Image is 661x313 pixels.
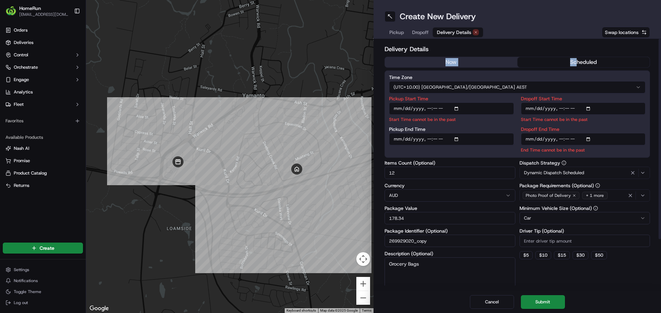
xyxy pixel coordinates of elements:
button: Photo Proof of Delivery+ 1 more [520,189,650,202]
a: Promise [6,158,80,164]
label: Minimum Vehicle Size (Optional) [520,206,650,211]
button: Log out [3,298,83,308]
p: End Time cannot be in the past [521,147,646,153]
span: Analytics [14,89,33,95]
span: Log out [14,300,28,305]
button: [EMAIL_ADDRESS][DOMAIN_NAME] [19,12,69,17]
span: Orchestrate [14,64,38,70]
span: Engage [14,77,29,83]
span: Control [14,52,28,58]
label: Dispatch Strategy [520,160,650,165]
input: Enter package identifier [385,235,515,247]
button: Orchestrate [3,62,83,73]
a: Product Catalog [6,170,80,176]
h2: Delivery Details [385,44,650,54]
a: Terms (opens in new tab) [362,309,371,312]
a: Orders [3,25,83,36]
button: Minimum Vehicle Size (Optional) [593,206,598,211]
button: Toggle Theme [3,287,83,297]
label: Package Requirements (Optional) [520,183,650,188]
button: $30 [573,251,588,259]
a: Open this area in Google Maps (opens a new window) [88,304,111,313]
div: + 1 more [582,192,608,199]
button: Product Catalog [3,168,83,179]
label: Package Identifier (Optional) [385,228,515,233]
span: Notifications [14,278,38,283]
button: Swap locations [602,27,650,38]
button: scheduled [517,57,650,67]
button: Notifications [3,276,83,286]
span: Create [40,245,54,251]
button: Fleet [3,99,83,110]
span: Deliveries [14,40,33,46]
span: Pickup [389,29,404,36]
button: $5 [520,251,533,259]
a: Returns [6,182,80,189]
button: $50 [591,251,607,259]
button: Keyboard shortcuts [286,308,316,313]
button: Map camera controls [356,252,370,266]
span: Map data ©2025 Google [320,309,358,312]
span: Returns [14,182,29,189]
label: Dropoff End Time [521,127,646,132]
label: Dropoff Start Time [521,96,646,101]
h1: Create New Delivery [400,11,476,22]
button: Returns [3,180,83,191]
label: Time Zone [389,75,646,80]
button: now [385,57,517,67]
input: Enter number of items [385,167,515,179]
div: Favorites [3,115,83,126]
button: Control [3,49,83,60]
button: Promise [3,155,83,166]
img: Google [88,304,111,313]
label: Driver Tip (Optional) [520,228,650,233]
span: Settings [14,267,29,272]
button: Engage [3,74,83,85]
button: Create [3,243,83,254]
span: Delivery Details [437,29,471,36]
label: Description (Optional) [385,251,515,256]
button: Package Requirements (Optional) [595,183,600,188]
span: Dynamic Dispatch Scheduled [524,170,584,176]
button: Settings [3,265,83,275]
p: Start Time cannot be in the past [521,116,646,123]
span: Toggle Theme [14,289,41,294]
button: $15 [554,251,570,259]
label: Package Value [385,206,515,211]
label: Pickup Start Time [389,96,514,101]
button: Submit [521,295,565,309]
button: Dynamic Dispatch Scheduled [520,167,650,179]
a: Deliveries [3,37,83,48]
button: Zoom out [356,291,370,305]
span: Fleet [14,101,24,108]
button: $10 [535,251,551,259]
div: Available Products [3,132,83,143]
span: Product Catalog [14,170,47,176]
input: Enter package value [385,212,515,224]
span: Orders [14,27,28,33]
button: Nash AI [3,143,83,154]
label: Currency [385,183,515,188]
label: Pickup End Time [389,127,514,132]
a: Analytics [3,87,83,98]
textarea: Grocery Bags [385,257,515,296]
label: Items Count (Optional) [385,160,515,165]
button: HomeRunHomeRun[EMAIL_ADDRESS][DOMAIN_NAME] [3,3,71,19]
img: HomeRun [6,5,17,16]
button: HomeRun [19,5,41,12]
span: Promise [14,158,30,164]
p: Start Time cannot be in the past [389,116,514,123]
a: Nash AI [6,145,80,152]
span: Nash AI [14,145,29,152]
button: Cancel [470,295,514,309]
span: Photo Proof of Delivery [526,193,571,198]
span: Dropoff [412,29,429,36]
button: Dispatch Strategy [562,160,566,165]
input: Enter driver tip amount [520,235,650,247]
button: Zoom in [356,277,370,291]
span: Swap locations [605,29,639,36]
